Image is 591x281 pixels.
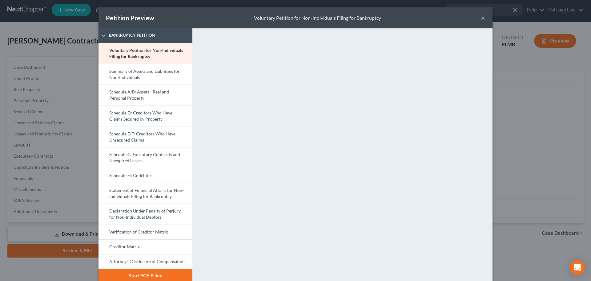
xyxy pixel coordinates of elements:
[481,14,485,22] button: ×
[98,105,192,126] a: Schedule D: Creditors Who Have Claims Secured by Property
[98,254,192,269] a: Attorney's Disclosure of Compensation
[98,126,192,147] a: Schedule E/F: Creditors Who Have Unsecured Claims
[98,147,192,168] a: Schedule G: Executory Contracts and Unexpired Leases
[98,64,192,85] a: Summary of Assets and Liabilities for Non-Individuals
[106,14,154,22] div: Petition Preview
[98,28,192,43] a: Bankruptcy Petition
[98,204,192,225] a: Declaration Under Penalty of Perjury for Non-Individual Debtors
[98,239,192,254] a: Creditor Matrix
[254,14,381,22] div: Voluntary Petition for Non-Individuals Filing for Bankruptcy
[98,225,192,239] a: Verification of Creditor Matrix
[106,32,193,39] span: Bankruptcy Petition
[570,260,585,275] div: Open Intercom Messenger
[98,183,192,204] a: Statement of Financial Affairs for Non-Individuals Filing for Bankruptcy
[98,43,192,64] a: Voluntary Petition for Non-Individuals Filing for Bankruptcy
[98,85,192,105] a: Schedule A/B: Assets - Real and Personal Property
[98,168,192,183] a: Schedule H: Codebtors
